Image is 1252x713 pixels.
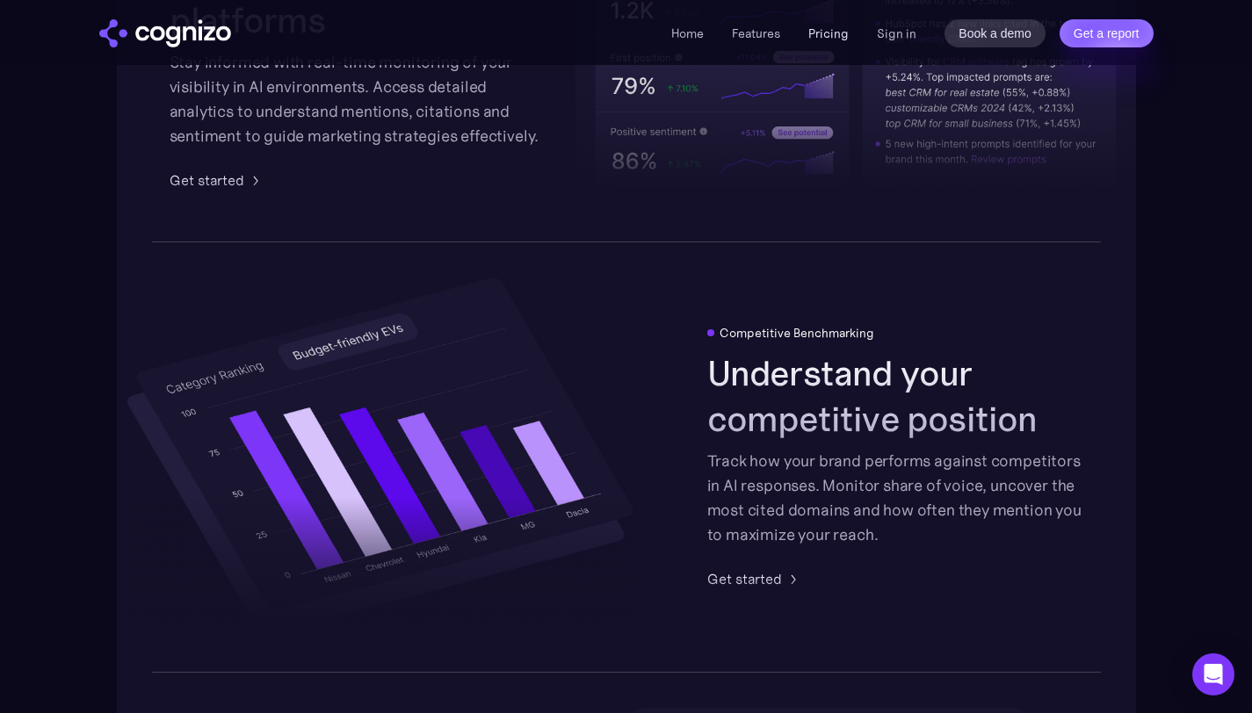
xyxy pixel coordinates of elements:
[707,449,1083,547] div: Track how your brand performs against competitors in AI responses. Monitor share of voice, uncove...
[877,23,916,44] a: Sign in
[671,25,704,41] a: Home
[707,568,782,589] div: Get started
[1192,653,1234,695] div: Open Intercom Messenger
[170,169,244,191] div: Get started
[732,25,780,41] a: Features
[1060,19,1154,47] a: Get a report
[99,19,231,47] a: home
[707,350,1083,442] h2: Understand your competitive position
[808,25,849,41] a: Pricing
[170,50,546,148] div: Stay informed with real-time monitoring of your visibility in AI environments. Access detailed an...
[170,169,265,191] a: Get started
[707,568,803,589] a: Get started
[720,326,874,340] div: Competitive Benchmarking
[99,19,231,47] img: cognizo logo
[944,19,1046,47] a: Book a demo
